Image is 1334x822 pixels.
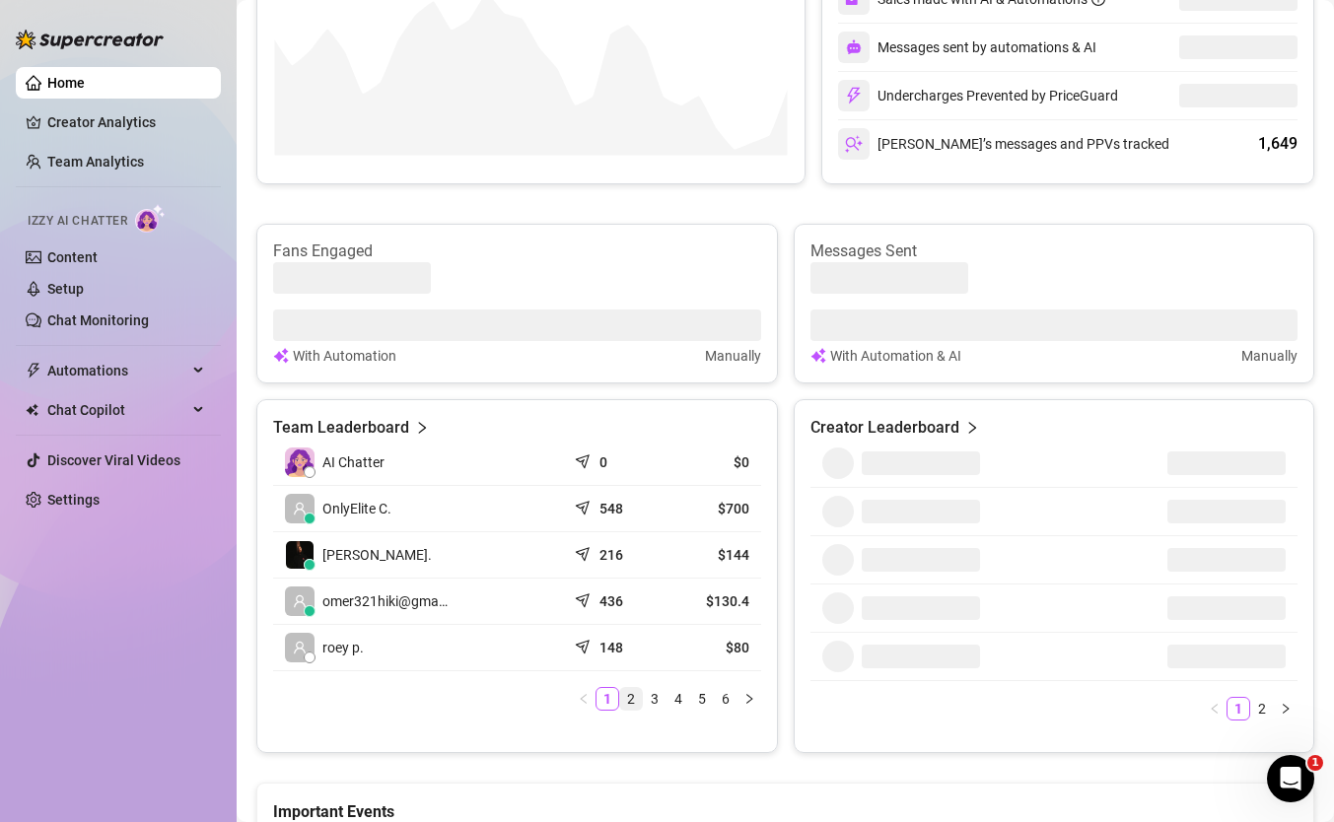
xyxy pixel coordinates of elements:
article: Team Leaderboard [273,416,409,440]
li: 2 [1250,697,1274,720]
img: svg%3e [845,87,863,104]
article: Messages Sent [810,240,1299,262]
a: Settings [47,492,100,508]
a: 2 [1251,698,1273,719]
li: 4 [667,687,690,711]
span: user [293,502,307,515]
a: Content [47,249,98,265]
a: Creator Analytics [47,106,205,138]
article: $0 [675,452,749,472]
img: svg%3e [846,39,862,55]
li: Next Page [737,687,761,711]
a: Discover Viral Videos [47,452,180,468]
article: $144 [675,545,749,565]
a: 1 [1228,698,1249,719]
article: 436 [599,591,623,611]
button: left [572,687,596,711]
a: Home [47,75,85,91]
a: Setup [47,281,84,297]
article: 216 [599,545,623,565]
article: $130.4 [675,591,749,611]
li: 6 [714,687,737,711]
img: svg%3e [810,345,826,367]
span: roey p. [322,637,364,658]
li: 3 [643,687,667,711]
span: AI Chatter [322,451,385,473]
span: user [293,641,307,654]
span: send [575,496,595,515]
li: 1 [596,687,619,711]
img: Chat Copilot [26,403,38,417]
span: left [578,693,590,705]
span: OnlyElite C. [322,498,391,519]
article: With Automation & AI [830,345,961,367]
a: 3 [644,688,666,710]
img: svg%3e [273,345,289,367]
article: Fans Engaged [273,240,761,262]
a: 5 [691,688,713,710]
li: Previous Page [572,687,596,711]
img: svg%3e [845,135,863,153]
span: right [415,416,429,440]
span: send [575,542,595,562]
article: $700 [675,499,749,518]
a: 6 [715,688,737,710]
button: left [1203,697,1227,720]
iframe: Intercom live chat [1267,755,1314,802]
span: 1 [1307,755,1323,771]
img: izzy-ai-chatter-avatar-DDCN_rTZ.svg [285,447,315,477]
span: left [1209,703,1221,715]
article: Creator Leaderboard [810,416,959,440]
span: user [293,594,307,608]
img: logo-BBDzfeDw.svg [16,30,164,49]
a: 2 [620,688,642,710]
li: Previous Page [1203,697,1227,720]
span: thunderbolt [26,363,41,378]
a: Chat Monitoring [47,312,149,328]
div: Undercharges Prevented by PriceGuard [838,80,1118,111]
a: Team Analytics [47,154,144,170]
span: Chat Copilot [47,394,187,426]
span: send [575,449,595,469]
span: Izzy AI Chatter [28,212,127,231]
a: 1 [597,688,618,710]
li: 5 [690,687,714,711]
span: right [1280,703,1292,715]
article: Manually [705,345,761,367]
img: AI Chatter [135,204,166,233]
span: right [743,693,755,705]
span: send [575,635,595,654]
button: right [737,687,761,711]
span: omer321hiki@gma… [322,590,448,612]
article: 548 [599,499,623,518]
img: Chap צ׳אפ [286,541,314,569]
article: $80 [675,638,749,657]
span: send [575,588,595,608]
span: [PERSON_NAME]. [322,544,432,566]
article: With Automation [293,345,396,367]
div: [PERSON_NAME]’s messages and PPVs tracked [838,128,1169,160]
article: Manually [1241,345,1298,367]
a: 4 [667,688,689,710]
article: 0 [599,452,607,472]
span: right [965,416,979,440]
span: Automations [47,355,187,386]
li: Next Page [1274,697,1298,720]
li: 1 [1227,697,1250,720]
div: 1,649 [1258,132,1298,156]
div: Messages sent by automations & AI [838,32,1096,63]
article: 148 [599,638,623,657]
button: right [1274,697,1298,720]
li: 2 [619,687,643,711]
